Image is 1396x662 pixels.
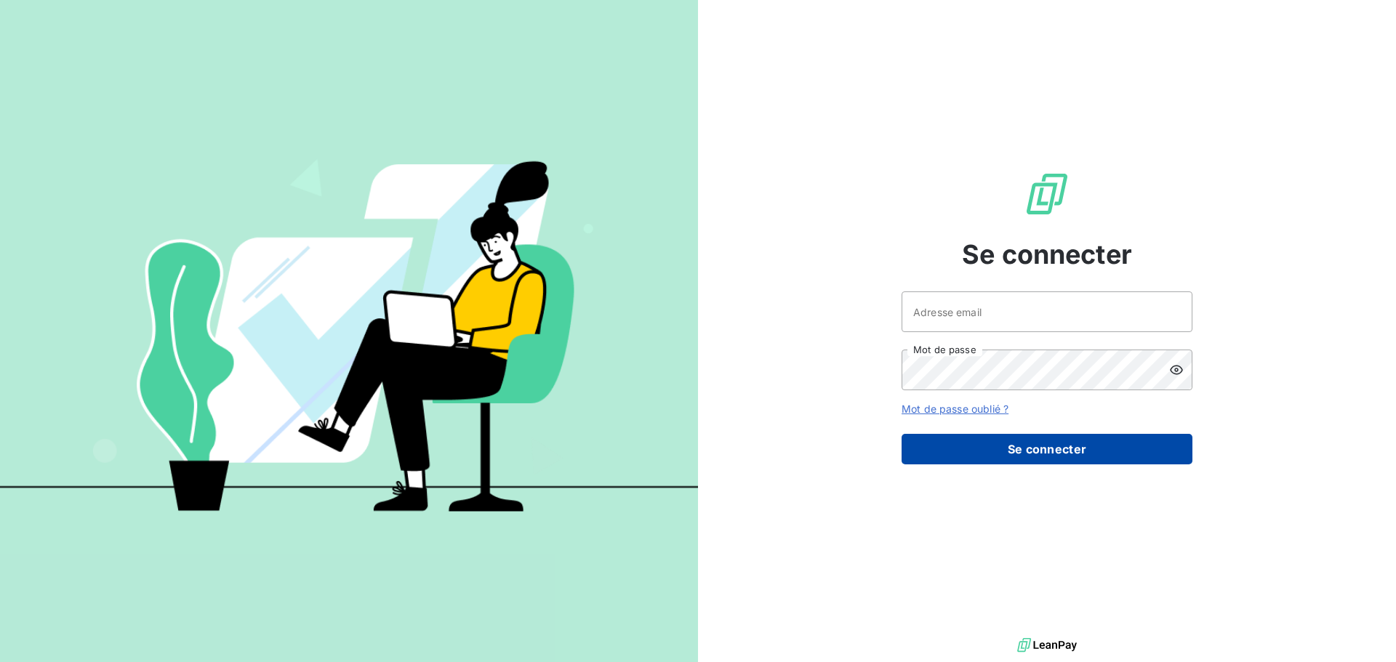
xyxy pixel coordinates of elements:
[902,403,1008,415] a: Mot de passe oublié ?
[1024,171,1070,217] img: Logo LeanPay
[902,291,1192,332] input: placeholder
[962,235,1132,274] span: Se connecter
[902,434,1192,464] button: Se connecter
[1017,634,1077,656] img: logo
